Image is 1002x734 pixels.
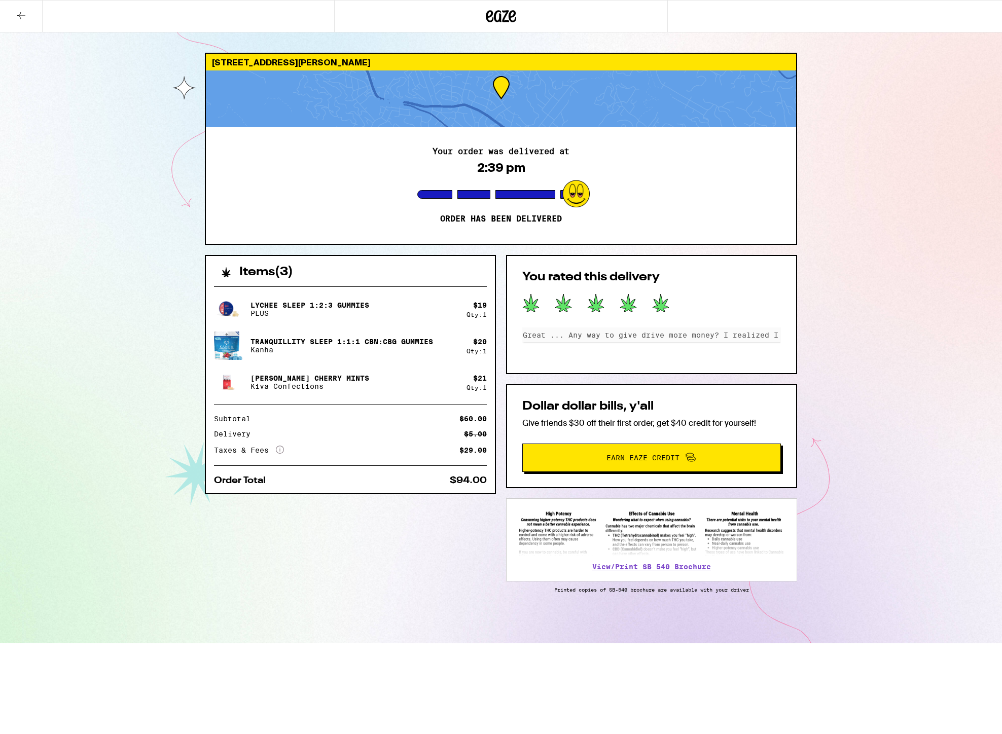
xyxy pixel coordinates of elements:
p: Order has been delivered [440,214,562,224]
p: Give friends $30 off their first order, get $40 credit for yourself! [522,418,781,428]
img: PLUS - Lychee SLEEP 1:2:3 Gummies [214,295,242,323]
p: Printed copies of SB-540 brochure are available with your driver [506,586,797,593]
iframe: Find more information here [812,444,1002,734]
div: $29.00 [459,447,487,454]
img: Kiva Confections - Petra Tart Cherry Mints [214,368,242,396]
div: Qty: 1 [467,384,487,391]
p: Kanha [251,346,433,354]
img: SB 540 Brochure preview [517,509,786,556]
div: $ 20 [473,338,487,346]
button: Earn Eaze Credit [522,444,781,472]
h2: Dollar dollar bills, y'all [522,400,781,413]
div: Taxes & Fees [214,446,284,455]
h2: You rated this delivery [522,271,781,283]
div: Qty: 1 [467,348,487,354]
p: Kiva Confections [251,382,369,390]
h2: Items ( 3 ) [239,266,293,278]
div: [STREET_ADDRESS][PERSON_NAME] [206,54,796,70]
h2: Your order was delivered at [433,148,569,156]
div: 2:39 pm [477,161,525,175]
span: Earn Eaze Credit [606,454,679,461]
div: $94.00 [450,476,487,485]
div: Subtotal [214,415,258,422]
div: Qty: 1 [467,311,487,318]
a: View/Print SB 540 Brochure [592,563,711,571]
div: $ 21 [473,374,487,382]
p: Tranquillity Sleep 1:1:1 CBN:CBG Gummies [251,338,433,346]
div: Order Total [214,476,273,485]
p: [PERSON_NAME] Cherry Mints [251,374,369,382]
div: $ 19 [473,301,487,309]
div: $60.00 [459,415,487,422]
p: Lychee SLEEP 1:2:3 Gummies [251,301,369,309]
p: PLUS [251,309,369,317]
input: Any feedback? [522,327,781,343]
img: Kanha - Tranquillity Sleep 1:1:1 CBN:CBG Gummies [214,331,242,361]
div: $5.00 [464,430,487,437]
div: Delivery [214,430,258,437]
